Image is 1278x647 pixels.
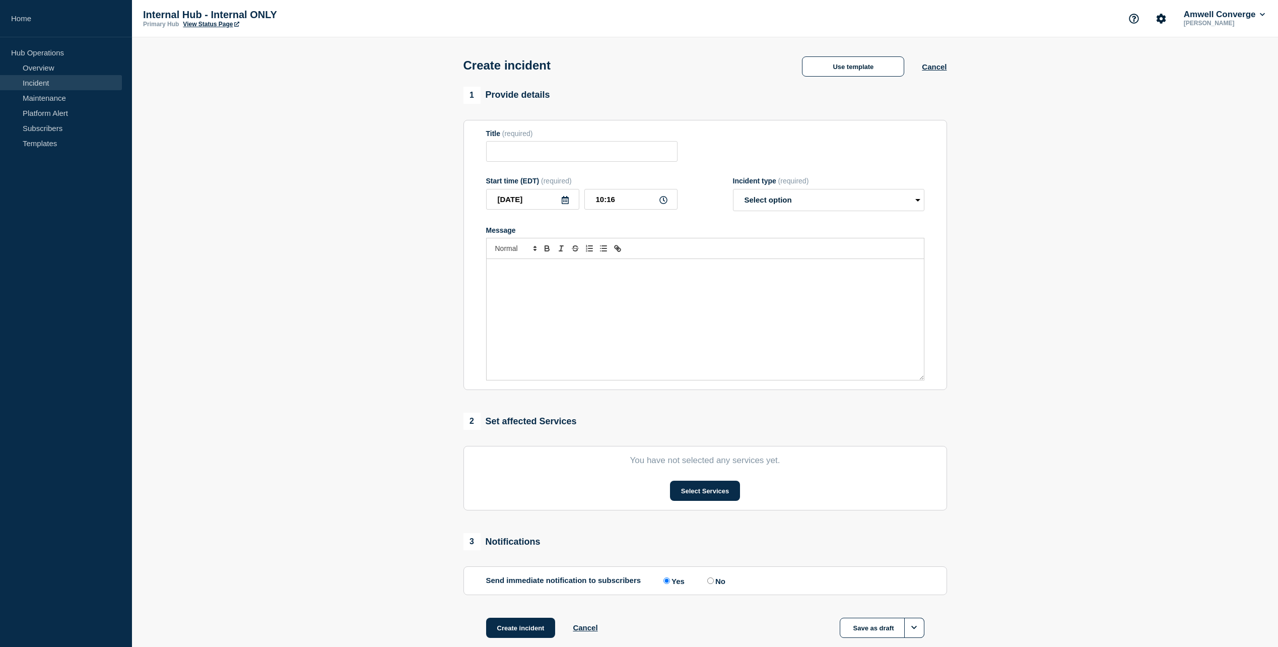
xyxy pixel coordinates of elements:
button: Options [904,618,924,638]
span: (required) [541,177,572,185]
button: Cancel [922,62,947,71]
p: You have not selected any services yet. [486,456,924,466]
p: Primary Hub [143,21,179,28]
span: (required) [502,130,533,138]
input: No [707,577,714,584]
button: Account settings [1151,8,1172,29]
button: Create incident [486,618,556,638]
button: Toggle strikethrough text [568,242,582,254]
a: View Status Page [183,21,239,28]
button: Cancel [573,623,597,632]
button: Toggle bulleted list [596,242,611,254]
select: Incident type [733,189,924,211]
input: HH:MM [584,189,678,210]
span: 1 [463,87,481,104]
span: 3 [463,533,481,550]
button: Toggle italic text [554,242,568,254]
h1: Create incident [463,58,551,73]
label: Yes [661,576,685,586]
button: Toggle ordered list [582,242,596,254]
label: No [705,576,725,586]
div: Start time (EDT) [486,177,678,185]
div: Provide details [463,87,550,104]
button: Toggle bold text [540,242,554,254]
button: Support [1123,8,1145,29]
button: Toggle link [611,242,625,254]
input: Title [486,141,678,162]
span: (required) [778,177,809,185]
input: Yes [663,577,670,584]
span: 2 [463,413,481,430]
div: Incident type [733,177,924,185]
div: Message [486,226,924,234]
div: Notifications [463,533,541,550]
div: Set affected Services [463,413,577,430]
button: Select Services [670,481,740,501]
p: [PERSON_NAME] [1182,20,1267,27]
input: YYYY-MM-DD [486,189,579,210]
p: Send immediate notification to subscribers [486,576,641,586]
p: Internal Hub - Internal ONLY [143,9,345,21]
div: Title [486,130,678,138]
span: Font size [491,242,540,254]
button: Save as draft [840,618,924,638]
div: Send immediate notification to subscribers [486,576,924,586]
button: Use template [802,56,904,77]
button: Amwell Converge [1182,10,1267,20]
div: Message [487,259,924,380]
